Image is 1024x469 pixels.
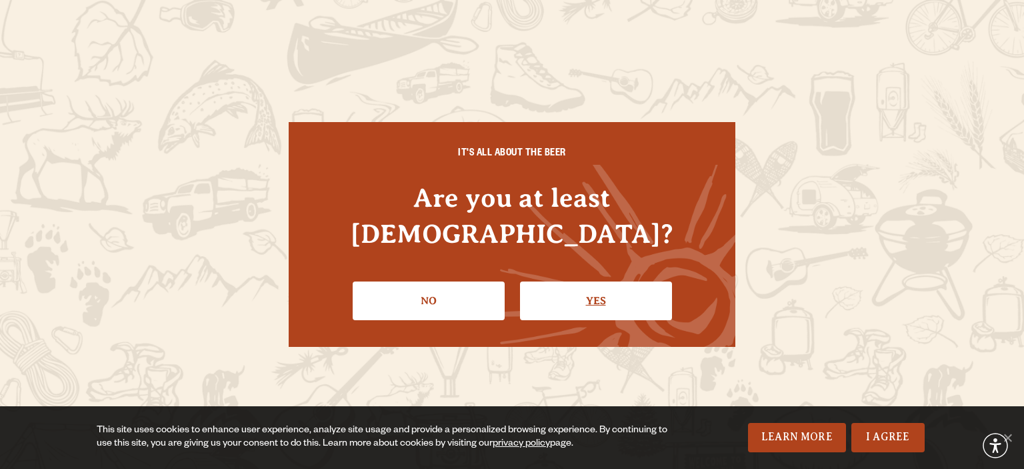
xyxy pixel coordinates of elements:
[315,149,709,161] h6: IT'S ALL ABOUT THE BEER
[851,423,925,452] a: I Agree
[748,423,846,452] a: Learn More
[353,282,505,320] a: No
[520,282,672,320] a: Confirm I'm 21 or older
[493,439,550,450] a: privacy policy
[97,424,671,451] div: This site uses cookies to enhance user experience, analyze site usage and provide a personalized ...
[315,180,709,251] h4: Are you at least [DEMOGRAPHIC_DATA]?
